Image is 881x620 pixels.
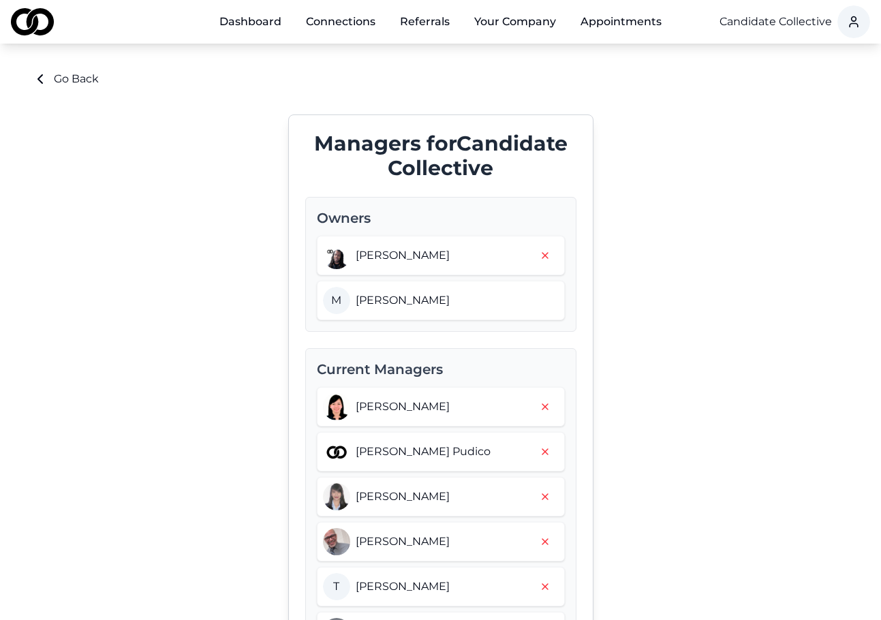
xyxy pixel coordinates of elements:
[323,483,350,510] img: Mae de Leon
[356,247,450,264] span: [PERSON_NAME]
[356,489,450,505] span: [PERSON_NAME]
[317,360,565,379] h3: Current Managers
[323,438,350,465] img: Angie Pudico
[323,393,350,420] img: Jaymie Pineda
[531,483,559,510] button: Remove manager
[32,71,99,87] button: Go Back
[11,8,54,35] img: logo
[208,8,292,35] a: Dashboard
[356,444,491,460] span: [PERSON_NAME] Pudico
[531,393,559,420] button: Remove manager
[531,242,559,269] button: Remove co-owner
[356,292,450,309] span: [PERSON_NAME]
[389,8,461,35] a: Referrals
[356,399,450,415] span: [PERSON_NAME]
[317,208,565,228] h3: Owners
[323,573,350,600] span: T
[295,8,386,35] a: Connections
[463,8,567,35] button: Your Company
[720,14,832,30] button: Candidate Collective
[305,131,576,181] h2: Managers for Candidate Collective
[570,8,673,35] a: Appointments
[356,578,450,595] span: [PERSON_NAME]
[531,573,559,600] button: Remove manager
[323,287,350,314] span: M
[323,528,350,555] img: Gregory Tapscott
[531,438,559,465] button: Remove manager
[356,533,450,550] span: [PERSON_NAME]
[208,8,673,35] nav: Main
[531,528,559,555] button: Remove manager
[323,242,350,269] img: Basim Newby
